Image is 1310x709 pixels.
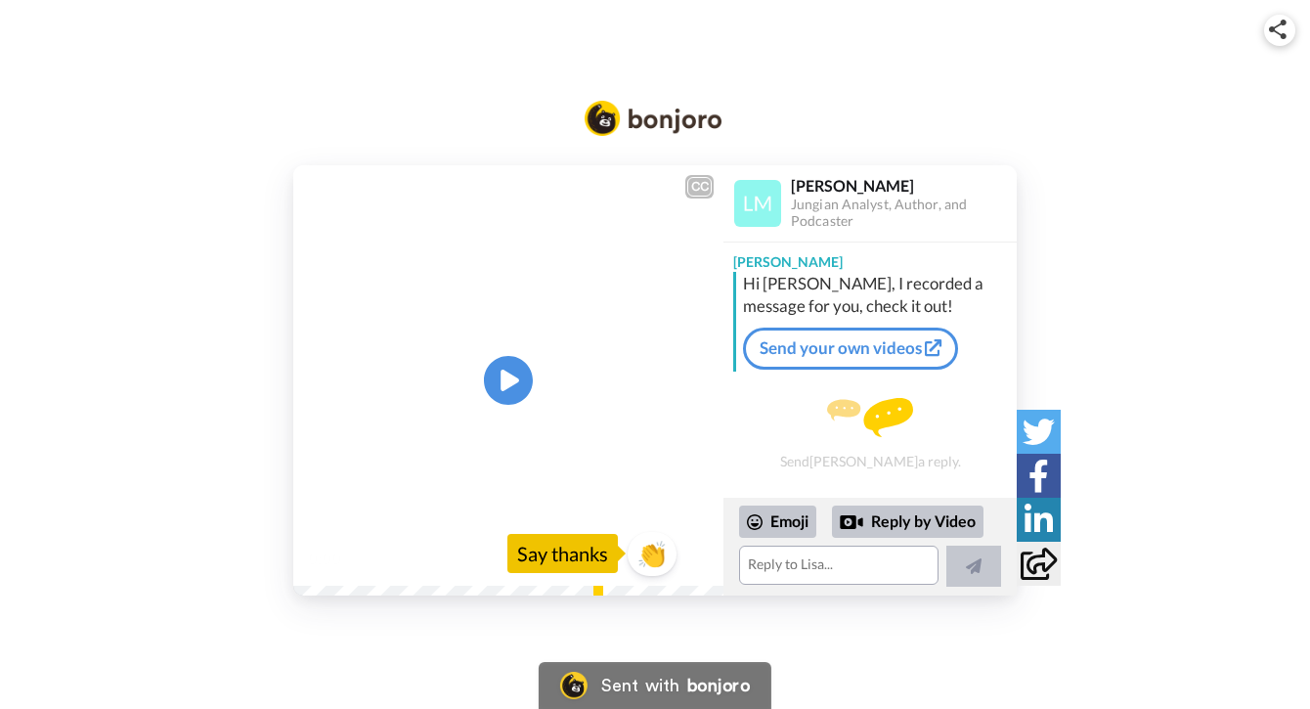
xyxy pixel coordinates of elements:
[507,534,618,573] div: Say thanks
[734,180,781,227] img: Profile Image
[356,547,390,570] span: 1:09
[743,328,958,369] a: Send your own videos
[686,549,706,568] img: Full screen
[307,547,341,570] span: 0:00
[791,176,1016,195] div: [PERSON_NAME]
[840,510,863,534] div: Reply by Video
[345,547,352,570] span: /
[827,398,913,437] img: message.svg
[628,538,677,569] span: 👏
[832,506,983,539] div: Reply by Video
[585,101,721,136] img: Bonjoro Logo
[723,243,1017,272] div: [PERSON_NAME]
[687,177,712,197] div: CC
[1269,20,1287,39] img: ic_share.svg
[628,532,677,576] button: 👏
[743,272,1012,319] div: Hi [PERSON_NAME], I recorded a message for you, check it out!
[723,379,1017,488] div: Send [PERSON_NAME] a reply.
[739,506,816,537] div: Emoji
[791,197,1016,230] div: Jungian Analyst, Author, and Podcaster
